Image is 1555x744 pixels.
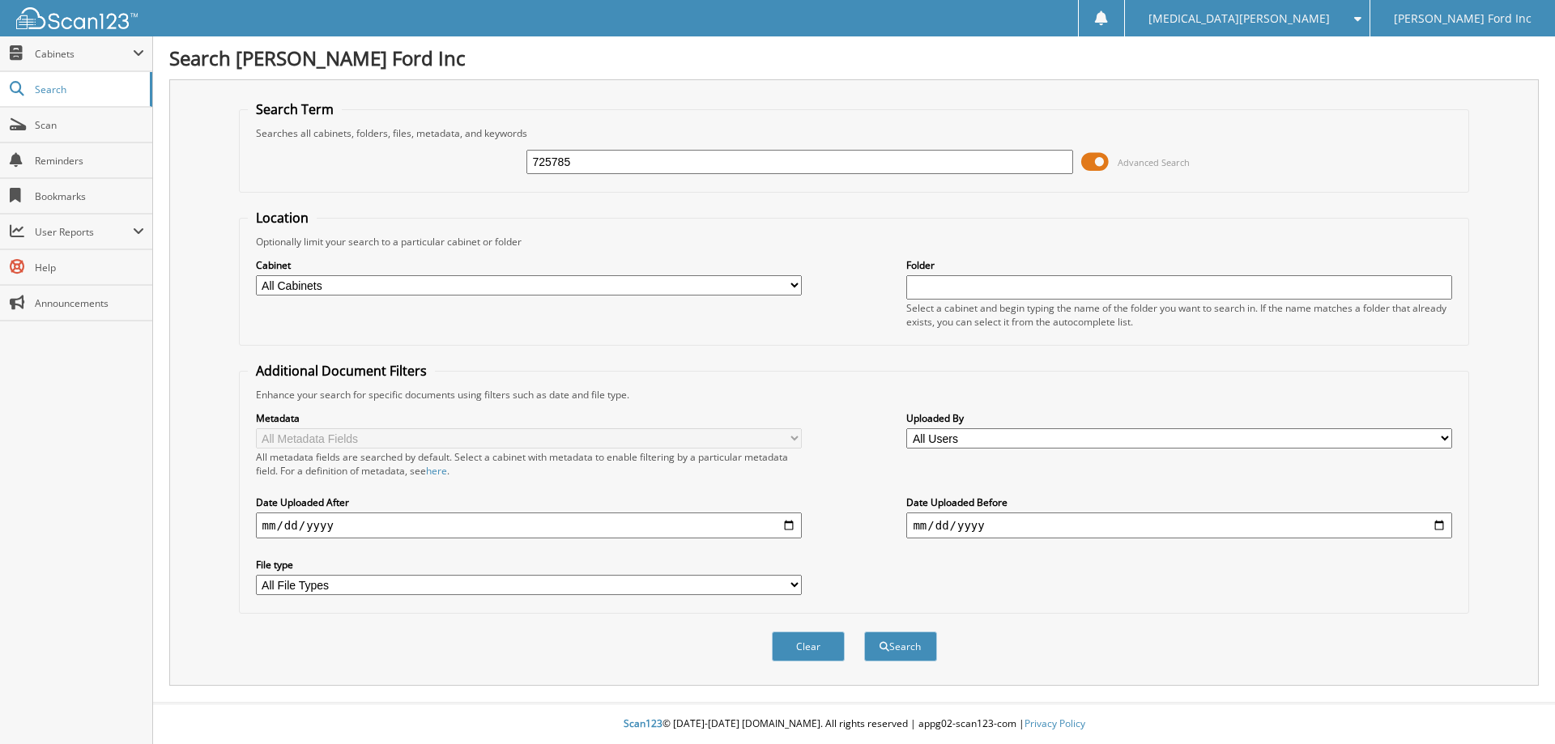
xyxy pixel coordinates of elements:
[35,83,142,96] span: Search
[906,495,1452,509] label: Date Uploaded Before
[248,235,1461,249] div: Optionally limit your search to a particular cabinet or folder
[256,450,802,478] div: All metadata fields are searched by default. Select a cabinet with metadata to enable filtering b...
[256,411,802,425] label: Metadata
[864,631,937,661] button: Search
[248,209,317,227] legend: Location
[906,512,1452,538] input: end
[248,100,342,118] legend: Search Term
[35,189,144,203] span: Bookmarks
[35,261,144,274] span: Help
[35,154,144,168] span: Reminders
[16,7,138,29] img: scan123-logo-white.svg
[1474,666,1555,744] iframe: Chat Widget
[35,118,144,132] span: Scan
[248,126,1461,140] div: Searches all cabinets, folders, files, metadata, and keywords
[256,512,802,538] input: start
[153,704,1555,744] div: © [DATE]-[DATE] [DOMAIN_NAME]. All rights reserved | appg02-scan123-com |
[169,45,1539,71] h1: Search [PERSON_NAME] Ford Inc
[1394,14,1532,23] span: [PERSON_NAME] Ford Inc
[906,258,1452,272] label: Folder
[35,225,133,239] span: User Reports
[906,301,1452,329] div: Select a cabinet and begin typing the name of the folder you want to search in. If the name match...
[1118,156,1190,168] span: Advanced Search
[248,388,1461,402] div: Enhance your search for specific documents using filters such as date and file type.
[906,411,1452,425] label: Uploaded By
[624,716,662,730] span: Scan123
[772,631,845,661] button: Clear
[35,296,144,310] span: Announcements
[35,47,133,61] span: Cabinets
[256,258,802,272] label: Cabinet
[1148,14,1330,23] span: [MEDICAL_DATA][PERSON_NAME]
[256,495,802,509] label: Date Uploaded After
[248,362,435,380] legend: Additional Document Filters
[1025,716,1085,730] a: Privacy Policy
[426,464,447,478] a: here
[256,558,802,572] label: File type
